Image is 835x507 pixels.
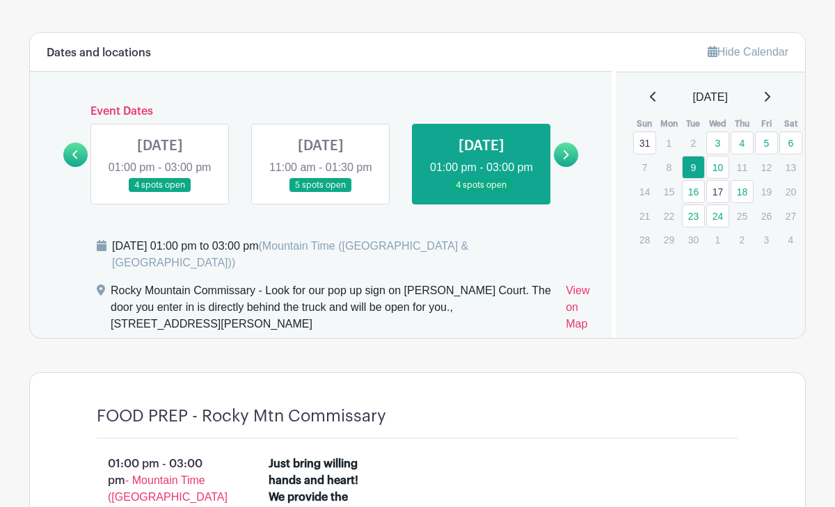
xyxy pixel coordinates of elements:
[755,131,778,154] a: 5
[730,117,754,131] th: Thu
[708,46,788,58] a: Hide Calendar
[706,131,729,154] a: 3
[755,156,778,178] p: 12
[706,229,729,250] p: 1
[112,238,595,271] div: [DATE] 01:00 pm to 03:00 pm
[658,205,681,227] p: 22
[779,181,802,202] p: 20
[779,117,803,131] th: Sat
[682,180,705,203] a: 16
[693,89,728,106] span: [DATE]
[658,132,681,154] p: 1
[779,131,802,154] a: 6
[633,181,656,202] p: 14
[731,229,754,250] p: 2
[566,282,594,338] a: View on Map
[47,47,151,60] h6: Dates and locations
[633,156,656,178] p: 7
[755,205,778,227] p: 26
[731,131,754,154] a: 4
[682,204,705,227] a: 23
[633,131,656,154] a: 31
[633,117,657,131] th: Sun
[111,282,555,338] div: Rocky Mountain Commissary - Look for our pop up sign on [PERSON_NAME] Court. The door you enter i...
[112,240,468,268] span: (Mountain Time ([GEOGRAPHIC_DATA] & [GEOGRAPHIC_DATA]))
[658,229,681,250] p: 29
[657,117,681,131] th: Mon
[755,181,778,202] p: 19
[682,132,705,154] p: 2
[706,156,729,179] a: 10
[658,156,681,178] p: 8
[706,180,729,203] a: 17
[755,229,778,250] p: 3
[633,205,656,227] p: 21
[779,229,802,250] p: 4
[779,205,802,227] p: 27
[682,229,705,250] p: 30
[97,406,386,426] h4: FOOD PREP - Rocky Mtn Commissary
[88,105,554,118] h6: Event Dates
[731,205,754,227] p: 25
[706,117,730,131] th: Wed
[731,156,754,178] p: 11
[754,117,779,131] th: Fri
[681,117,706,131] th: Tue
[706,204,729,227] a: 24
[633,229,656,250] p: 28
[779,156,802,178] p: 13
[658,181,681,202] p: 15
[682,156,705,179] a: 9
[731,180,754,203] a: 18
